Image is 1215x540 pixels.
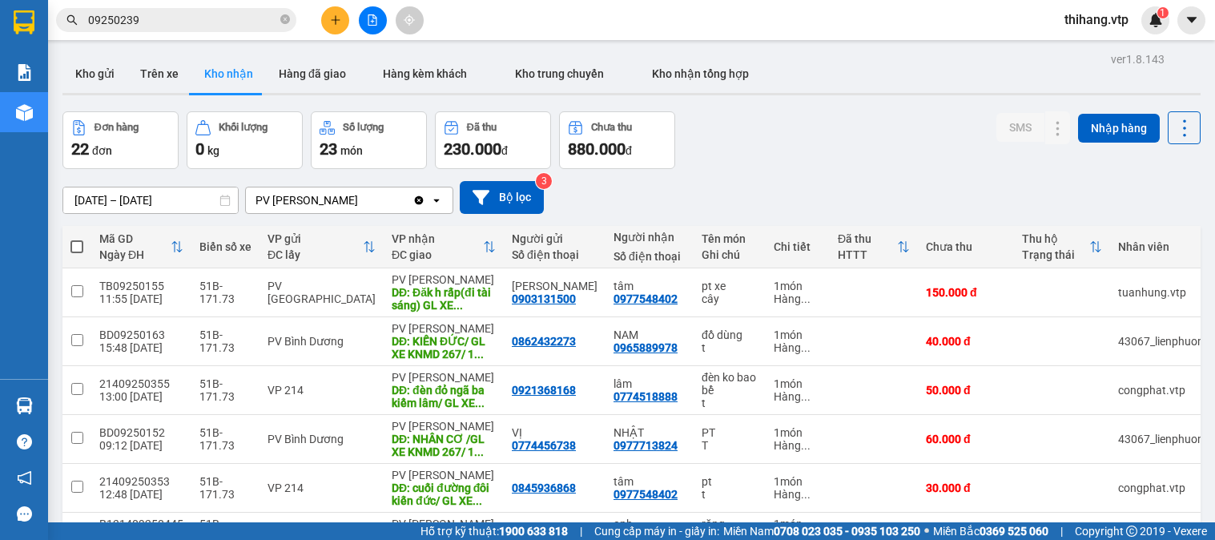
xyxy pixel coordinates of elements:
[392,371,496,384] div: PV [PERSON_NAME]
[460,181,544,214] button: Bộ lọc
[801,292,811,305] span: ...
[62,54,127,93] button: Kho gửi
[838,248,897,261] div: HTTT
[512,335,576,348] div: 0862432273
[774,518,822,530] div: 1 món
[512,426,597,439] div: VỊ
[219,122,268,133] div: Khối lượng
[187,111,303,169] button: Khối lượng0kg
[392,469,496,482] div: PV [PERSON_NAME]
[359,6,387,34] button: file-add
[199,475,251,501] div: 51B-171.73
[501,144,508,157] span: đ
[62,111,179,169] button: Đơn hàng22đơn
[474,348,484,361] span: ...
[320,139,337,159] span: 23
[702,488,758,501] div: t
[801,439,811,452] span: ...
[392,286,496,312] div: DĐ: Đăk h rấp(đi tài sáng) GL XE KNMD 267/ 11-09
[99,292,183,305] div: 11:55 [DATE]
[652,67,749,80] span: Kho nhận tổng hợp
[259,226,384,268] th: Toggle SortBy
[774,426,822,439] div: 1 món
[17,470,32,486] span: notification
[435,111,551,169] button: Đã thu230.000đ
[340,144,363,157] span: món
[702,475,758,488] div: pt
[614,250,686,263] div: Số điện thoại
[99,232,171,245] div: Mã GD
[702,232,758,245] div: Tên món
[926,482,1006,494] div: 30.000 đ
[774,475,822,488] div: 1 món
[512,248,597,261] div: Số điện thoại
[559,111,675,169] button: Chưa thu880.000đ
[268,482,376,494] div: VP 214
[473,494,482,507] span: ...
[474,445,484,458] span: ...
[268,280,376,305] div: PV [GEOGRAPHIC_DATA]
[199,280,251,305] div: 51B-171.73
[933,522,1048,540] span: Miền Bắc
[512,292,576,305] div: 0903131500
[996,113,1044,142] button: SMS
[614,488,678,501] div: 0977548402
[1111,50,1165,68] div: ver 1.8.143
[614,377,686,390] div: lâm
[702,439,758,452] div: T
[95,122,139,133] div: Đơn hàng
[444,139,501,159] span: 230.000
[420,522,568,540] span: Hỗ trợ kỹ thuật:
[774,240,822,253] div: Chi tiết
[268,248,363,261] div: ĐC lấy
[383,67,467,80] span: Hàng kèm khách
[614,341,678,354] div: 0965889978
[99,475,183,488] div: 21409250353
[702,328,758,341] div: đồ dùng
[830,226,918,268] th: Toggle SortBy
[702,280,758,292] div: pt xe
[16,64,33,81] img: solution-icon
[66,14,78,26] span: search
[91,226,191,268] th: Toggle SortBy
[268,232,363,245] div: VP gửi
[99,377,183,390] div: 21409250355
[330,14,341,26] span: plus
[702,397,758,409] div: t
[99,341,183,354] div: 15:48 [DATE]
[774,377,822,390] div: 1 món
[17,506,32,522] span: message
[430,194,443,207] svg: open
[774,488,822,501] div: Hàng thông thường
[774,390,822,403] div: Hàng thông thường
[396,6,424,34] button: aim
[515,67,604,80] span: Kho trung chuyển
[926,240,1006,253] div: Chưa thu
[924,528,929,534] span: ⚪️
[801,488,811,501] span: ...
[99,280,183,292] div: TB09250155
[723,522,920,540] span: Miền Nam
[392,335,496,361] div: DĐ: KIẾN ĐỨC/ GL XE KNMD 267/ 11-09
[614,231,686,244] div: Người nhận
[801,341,811,354] span: ...
[702,518,758,530] div: răng
[614,426,686,439] div: NHẬT
[92,144,112,157] span: đơn
[1022,232,1089,245] div: Thu hộ
[702,341,758,354] div: t
[475,397,485,409] span: ...
[774,525,920,538] strong: 0708 023 035 - 0935 103 250
[453,299,463,312] span: ...
[1060,522,1063,540] span: |
[367,14,378,26] span: file-add
[774,328,822,341] div: 1 món
[268,335,376,348] div: PV Bình Dương
[195,139,204,159] span: 0
[16,104,33,121] img: warehouse-icon
[926,384,1006,397] div: 50.000 đ
[99,488,183,501] div: 12:48 [DATE]
[392,384,496,409] div: DĐ: đèn đỏ ngã ba kiểm lâm/ GL XE KNMD 267/ 11-09
[614,280,686,292] div: tâm
[71,139,89,159] span: 22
